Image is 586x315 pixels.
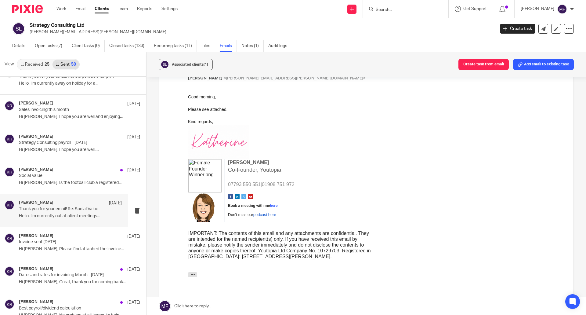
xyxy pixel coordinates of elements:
b: Book a meeting with me [40,110,90,114]
button: Add email to existing task [513,59,574,70]
h2: Strategy Consulting Ltd [30,22,399,29]
td: Don't miss our [40,119,88,123]
a: Client tasks (0) [72,40,105,52]
img: svg%3E [5,299,14,309]
p: Hi [PERSON_NAME], Great, thank you for coming back... [19,280,140,285]
button: Associated clients(1) [159,59,213,70]
p: Invoice sent [DATE] [19,240,116,245]
b: [PERSON_NAME] [40,66,81,71]
a: Received25 [17,60,52,69]
button: Create task from email [458,59,509,70]
h4: [PERSON_NAME] [19,299,53,305]
a: Files [201,40,215,52]
img: svg%3E [5,101,14,111]
img: svg%3E [557,4,567,14]
p: [DATE] [127,134,140,140]
img: https://www.youtube.com/channel/UCQh2hMYBVGc7dEnAH9TkXOw [60,101,65,105]
span: [PERSON_NAME] [188,76,222,80]
img: svg%3E [5,266,14,276]
a: Clients [95,6,109,12]
p: Hello, I'm currently out at client meetings... [19,214,122,219]
a: Emails [220,40,237,52]
a: podcast here [65,119,88,123]
a: Closed tasks (133) [109,40,149,52]
a: Reports [137,6,152,12]
p: Hi [PERSON_NAME], I hope you are well and enjoying... [19,114,140,119]
a: Work [56,6,66,12]
img: svg%3E [5,167,14,177]
p: [PERSON_NAME] [521,6,554,12]
img: svg%3E [5,233,14,243]
span: Associated clients [172,63,208,66]
p: [DATE] [127,233,140,240]
h4: [PERSON_NAME] [19,200,53,205]
img: background.png [40,101,45,105]
img: svg%3E [12,22,25,35]
img: background.png [47,101,52,105]
p: Social Value [19,173,116,178]
span: View [5,61,14,68]
a: Details [12,40,30,52]
p: Thank you for your email! Re: Social Value [19,207,101,212]
p: [DATE] [127,266,140,273]
p: Dates and rates for invoicing March - [DATE] [19,273,116,278]
p: Best payroll/dividend calculation [19,306,116,311]
span: <[PERSON_NAME][EMAIL_ADDRESS][PERSON_NAME][DOMAIN_NAME]> [223,76,366,80]
p: Sales invoicing this month [19,107,116,112]
h4: [PERSON_NAME] [19,167,53,172]
a: Notes (1) [241,40,264,52]
a: Open tasks (7) [35,40,67,52]
a: Recurring tasks (11) [154,40,197,52]
p: [DATE] [127,101,140,107]
p: Thank you for your email! Re: Corporation Tax projection [19,74,116,79]
p: Hi [PERSON_NAME], Please find attached the invoice... [19,247,140,252]
a: Settings [161,6,178,12]
p: Hello, I'm currently away on holiday for a... [19,81,140,86]
p: Strategy Consulting payroll - [DATE] [19,140,116,145]
img: Female Founder Winner.png [0,65,34,99]
a: Sent50 [52,60,79,69]
a: Team [118,6,128,12]
a: Email [75,6,85,12]
div: 25 [45,62,49,67]
span: Get Support [463,7,487,11]
a: Audit logs [268,40,292,52]
h4: [PERSON_NAME] [19,233,53,239]
img: svg%3E [5,134,14,144]
span: Co-Founder, Youtopia [40,73,93,79]
p: Hi [PERSON_NAME], I hope you are well. ... [19,147,140,152]
h4: [PERSON_NAME] [19,101,53,106]
h4: [PERSON_NAME] [19,266,53,272]
img: https://youtopia-ltd.appointlet.com/ [0,99,30,128]
p: [DATE] [109,200,122,206]
div: 50 [71,62,76,67]
img: svg%3E [5,200,14,210]
a: here [82,110,89,114]
a: 01908 751 972 [74,88,107,93]
img: Pixie [12,5,43,13]
td: IMPORTANT: The contents of this email and any attachments are confidential. They are intended for... [0,130,186,166]
p: Hi [PERSON_NAME], Is the football club a registered... [19,180,140,185]
input: Search [375,7,430,13]
p: [PERSON_NAME][EMAIL_ADDRESS][PERSON_NAME][DOMAIN_NAME] [30,29,491,35]
td: | [37,65,187,128]
p: [DATE] [127,299,140,306]
h4: [PERSON_NAME] [19,134,53,139]
a: 07793 550 551 [40,88,73,93]
span: (1) [204,63,208,66]
p: [DATE] [127,167,140,173]
img: background.png [53,101,58,105]
img: svg%3E [160,60,169,69]
a: Create task [500,24,535,34]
